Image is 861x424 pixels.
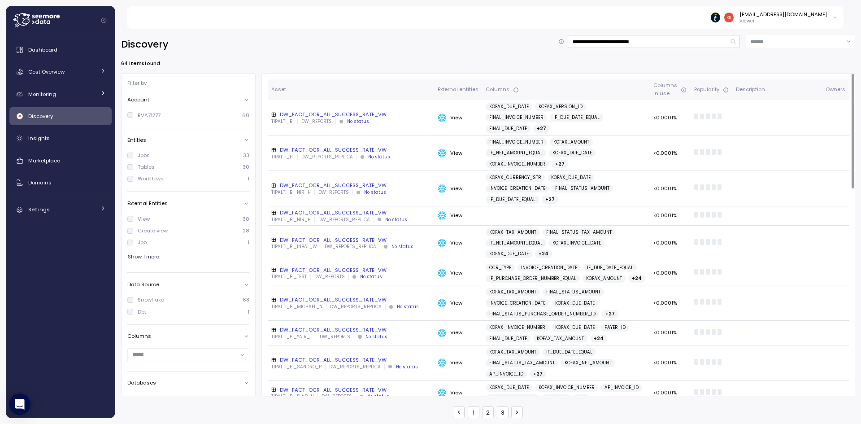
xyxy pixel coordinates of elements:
[489,125,527,133] span: FINAL_DUE_DATE
[587,264,633,272] span: IF_DUE_DATE_EQUAL
[546,394,567,402] span: PAYER_ID
[577,394,586,402] span: + 27
[271,296,430,310] a: DW_FACT_OCR_ALL_SUCCESS_RATE_VWTIPALTI_BI_MICHAEL_NDW_REPORTS_REPLICANo status
[127,379,156,386] p: Databases
[438,184,478,193] div: View
[438,211,478,220] div: View
[9,63,112,81] a: Cost Overview
[550,138,593,146] a: KOFAX_AMOUNT
[242,112,249,119] p: 60
[271,296,430,303] div: DW_FACT_OCR_ALL_SUCCESS_RATE_VW
[650,100,690,136] td: <0.0001%
[489,394,536,402] span: KOFAX_NET_AMOUNT
[539,103,583,111] span: KOFAX_VERSION_ID
[271,334,312,340] p: TIPALTI_BI_YAIR_T
[271,356,430,370] a: DW_FACT_OCR_ALL_SUCCESS_RATE_VWTIPALTI_BI_SANDRO_PDW_REPORTS_REPLICANo status
[138,296,164,303] div: Snowflake
[438,239,478,248] div: View
[583,275,626,283] a: KOFAX_AMOUNT
[543,288,604,296] a: FINAL_STATUS_AMOUNT
[9,130,112,148] a: Insights
[438,389,478,398] div: View
[314,274,345,280] p: DW_REPORTS
[650,171,690,206] td: <0.0001%
[320,334,350,340] p: DW_REPORTS
[368,154,390,160] div: No status
[486,196,539,204] a: IF_DUE_DATE_EQUAL
[489,323,545,332] span: KOFAX_INVOICE_NUMBER
[539,384,595,392] span: KOFAX_INVOICE_NUMBER
[546,228,612,236] span: FINAL_STATUS_TAX_AMOUNT
[533,370,543,378] span: + 27
[553,114,600,122] span: IF_DUE_DATE_EQUAL
[318,217,370,223] p: DW_REPORTS_REPLICA
[486,114,547,122] a: FINAL_INVOICE_NUMBER
[553,138,589,146] span: KOFAX_AMOUNT
[385,217,407,223] div: No status
[271,182,430,195] a: DW_FACT_OCR_ALL_SUCCESS_RATE_VWTIPALTI_BI_NIR_HDW_REPORTSNo status
[521,264,577,272] span: INVOICE_CREATION_DATE
[653,82,687,97] div: Columns in use
[486,125,531,133] a: FINAL_DUE_DATE
[489,335,527,343] span: FINAL_DUE_DATE
[535,103,586,111] a: KOFAX_VERSION_ID
[138,163,155,170] div: Tables
[565,359,611,367] span: KOFAX_NET_AMOUNT
[486,174,545,182] a: KOFAX_CURRENCY_STR
[533,335,587,343] a: KOFAX_TAX_AMOUNT
[271,86,430,94] div: Asset
[438,149,478,158] div: View
[391,244,413,250] div: No status
[271,182,430,189] div: DW_FACT_OCR_ALL_SUCCESS_RATE_VW
[138,215,150,223] div: View
[583,264,637,272] a: IF_DUE_DATE_EQUAL
[271,146,430,160] a: DW_FACT_OCR_ALL_SUCCESS_RATE_VWTIPALTI_BIDW_REPORTS_REPLICANo status
[594,335,604,343] span: + 24
[301,154,353,160] p: DW_REPORTS_REPLICA
[9,85,112,103] a: Monitoring
[489,184,545,192] span: INVOICE_CREATION_DATE
[486,228,540,236] a: KOFAX_TAX_AMOUNT
[128,251,159,263] span: Show 1 more
[650,381,690,406] td: <0.0001%
[650,206,690,226] td: <0.0001%
[543,348,596,356] a: IF_DUE_DATE_EQUAL
[28,68,65,75] span: Cost Overview
[271,364,322,370] p: TIPALTI_BI_SANDRO_P
[28,135,50,142] span: Insights
[650,321,690,345] td: <0.0001%
[468,407,479,418] button: 1
[486,138,547,146] a: FINAL_INVOICE_NUMBER
[329,364,381,370] p: DW_REPORTS_REPLICA
[739,11,827,18] div: [EMAIL_ADDRESS][DOMAIN_NAME]
[489,228,536,236] span: KOFAX_TAX_AMOUNT
[486,288,540,296] a: KOFAX_TAX_AMOUNT
[486,323,549,332] a: KOFAX_INVOICE_NUMBER
[489,264,511,272] span: OCR_TYPE
[271,304,322,310] p: TIPALTI_BI_MICHAEL_N
[497,407,509,418] button: 3
[28,46,57,53] span: Dashboard
[28,113,53,120] span: Discovery
[138,227,168,234] div: Create view
[301,118,332,125] p: DW_REPORTS
[271,356,430,363] div: DW_FACT_OCR_ALL_SUCCESS_RATE_VW
[489,174,541,182] span: KOFAX_CURRENCY_STR
[127,250,160,263] button: Show 1 more
[364,189,386,196] div: No status
[271,209,430,216] div: DW_FACT_OCR_ALL_SUCCESS_RATE_VW
[489,114,544,122] span: FINAL_INVOICE_NUMBER
[489,196,535,204] span: IF_DUE_DATE_EQUAL
[552,299,598,307] a: KOFAX_DUE_DATE
[605,310,615,318] span: + 27
[543,228,615,236] a: FINAL_STATUS_TAX_AMOUNT
[486,160,549,168] a: KOFAX_INVOICE_NUMBER
[243,163,249,170] p: 30
[711,13,720,22] img: 6714de1ca73de131760c52a6.PNG
[601,323,629,332] a: PAYER_ID
[826,86,845,94] div: Owners
[555,160,565,168] span: + 27
[552,323,598,332] a: KOFAX_DUE_DATE
[486,239,546,247] a: IF_NET_AMOUNT_EQUAL
[438,86,478,94] div: External entities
